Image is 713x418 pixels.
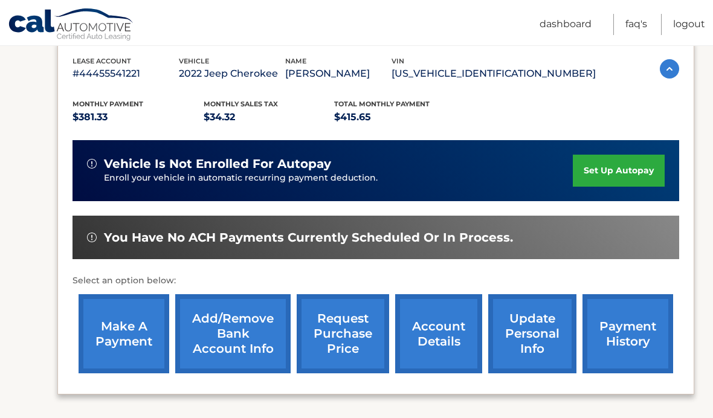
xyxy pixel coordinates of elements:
[334,100,430,108] span: Total Monthly Payment
[204,109,335,126] p: $34.32
[204,100,278,108] span: Monthly sales Tax
[179,57,209,65] span: vehicle
[73,274,679,288] p: Select an option below:
[488,294,576,373] a: update personal info
[395,294,482,373] a: account details
[179,65,285,82] p: 2022 Jeep Cherokee
[175,294,291,373] a: Add/Remove bank account info
[625,14,647,35] a: FAQ's
[73,57,131,65] span: lease account
[573,155,665,187] a: set up autopay
[392,57,404,65] span: vin
[73,100,143,108] span: Monthly Payment
[297,294,389,373] a: request purchase price
[104,230,513,245] span: You have no ACH payments currently scheduled or in process.
[79,294,169,373] a: make a payment
[582,294,673,373] a: payment history
[285,65,392,82] p: [PERSON_NAME]
[104,172,573,185] p: Enroll your vehicle in automatic recurring payment deduction.
[392,65,596,82] p: [US_VEHICLE_IDENTIFICATION_NUMBER]
[673,14,705,35] a: Logout
[104,156,331,172] span: vehicle is not enrolled for autopay
[334,109,465,126] p: $415.65
[87,233,97,242] img: alert-white.svg
[8,8,135,43] a: Cal Automotive
[73,65,179,82] p: #44455541221
[285,57,306,65] span: name
[87,159,97,169] img: alert-white.svg
[73,109,204,126] p: $381.33
[660,59,679,79] img: accordion-active.svg
[540,14,592,35] a: Dashboard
